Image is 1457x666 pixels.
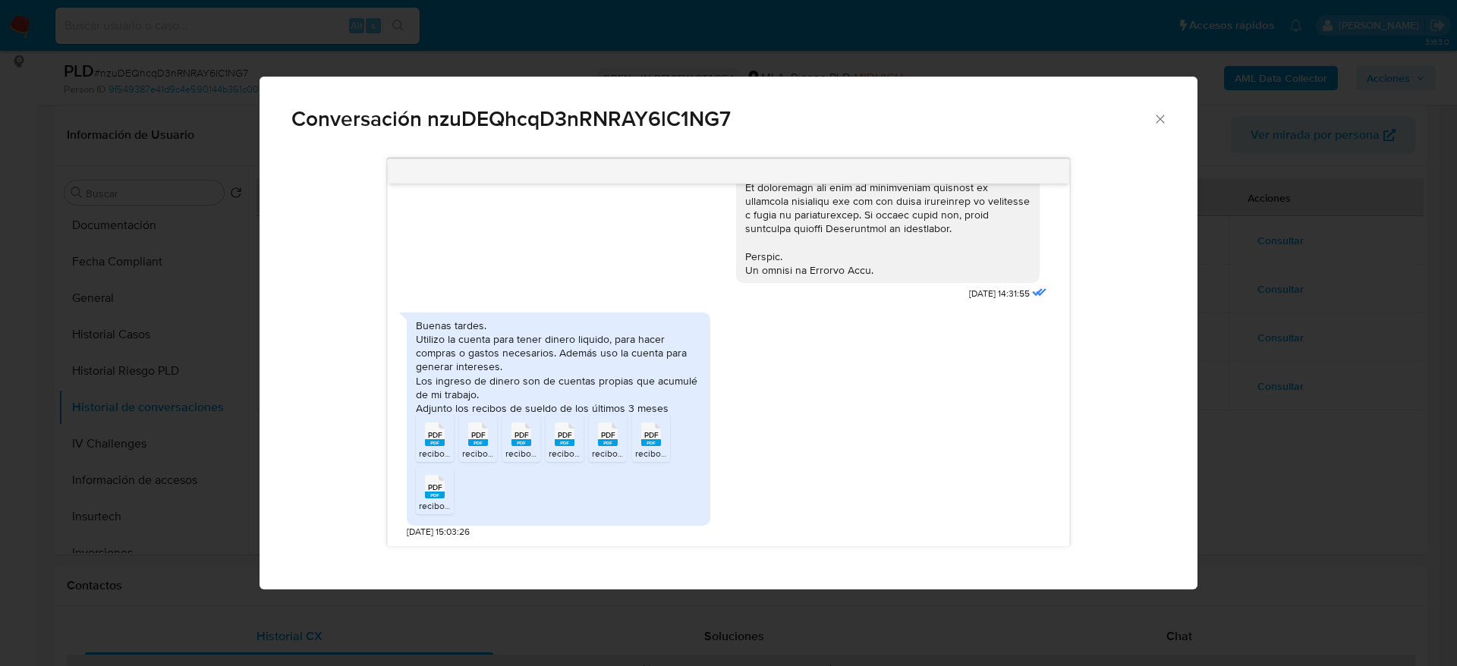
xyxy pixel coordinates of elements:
[601,430,615,440] span: PDF
[592,447,727,460] span: recibo_20352703347_24220.pdf
[644,430,659,440] span: PDF
[558,430,572,440] span: PDF
[462,447,597,460] span: recibo_20352703347_24328.pdf
[505,447,640,460] span: recibo_20352703347_24092.pdf
[407,526,470,539] span: [DATE] 15:03:26
[515,430,529,440] span: PDF
[969,287,1030,300] span: [DATE] 14:31:55
[635,447,769,460] span: recibo_20352703347_23773.pdf
[416,319,701,415] div: Buenas tardes. Utilizo la cuenta para tener dinero liquido, para hacer compras o gastos necesario...
[549,447,681,460] span: recibo_20352703347_24061.pdf
[1153,112,1166,125] button: Cerrar
[291,108,1153,130] span: Conversación nzuDEQhcqD3nRNRAY6lC1NG7
[428,482,442,492] span: PDF
[419,447,554,460] span: recibo_20352703347_23924.pdf
[428,430,442,440] span: PDF
[471,430,486,440] span: PDF
[260,77,1197,590] div: Comunicación
[419,499,554,512] span: recibo_20352703347_23856.pdf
